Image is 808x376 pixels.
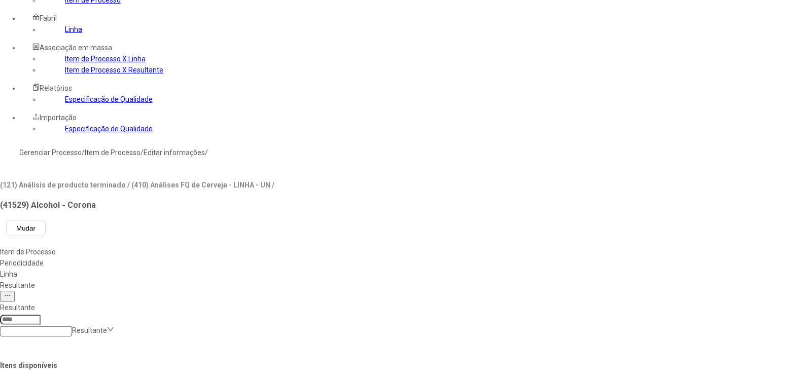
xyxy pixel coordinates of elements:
span: Relatórios [40,84,72,92]
nz-breadcrumb-separator: / [205,148,208,157]
a: Item de Processo X Linha [65,55,146,63]
nz-select-placeholder: Resultante [72,326,107,334]
nz-breadcrumb-separator: / [140,148,144,157]
a: Linha [65,25,82,33]
a: Item de Processo [85,148,140,157]
span: Importação [40,114,77,122]
a: Especificação de Qualidade [65,125,153,133]
span: Fabril [40,14,57,22]
a: Editar informações [144,148,205,157]
a: Item de Processo X Resultante [65,66,163,74]
span: Associação em massa [40,44,112,52]
a: Gerenciar Processo [19,148,82,157]
span: Mudar [16,224,36,232]
button: Mudar [6,220,46,236]
a: Especificação de Qualidade [65,95,153,103]
nz-breadcrumb-separator: / [82,148,85,157]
